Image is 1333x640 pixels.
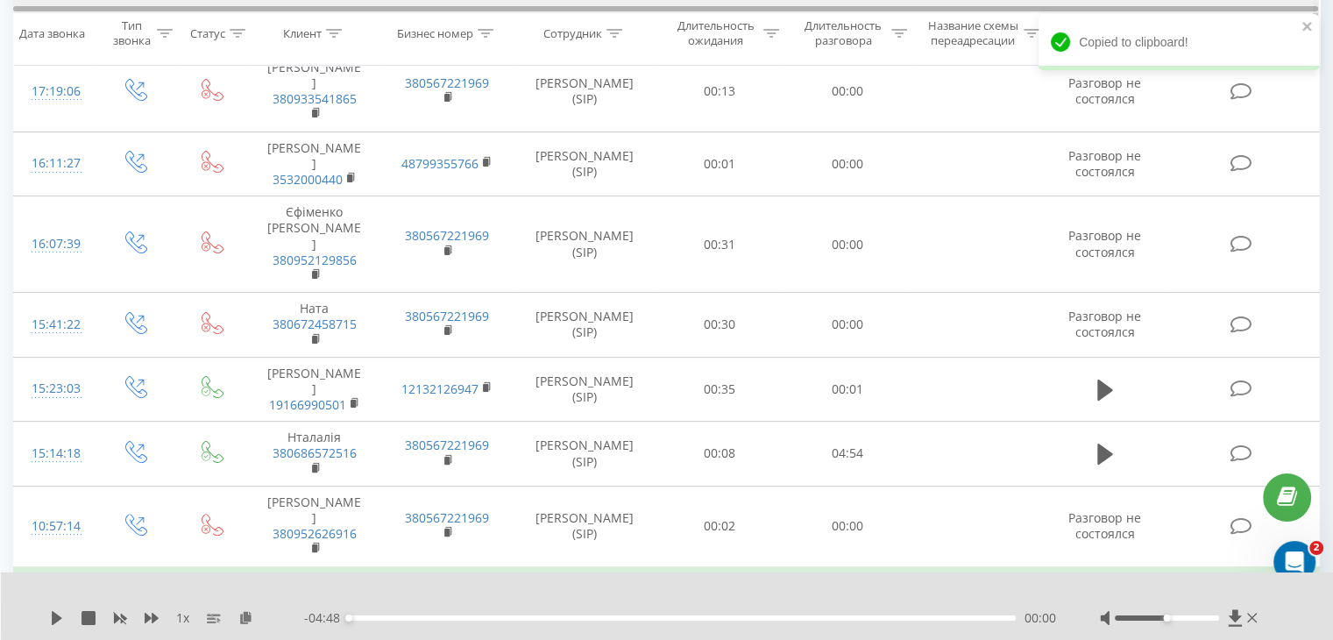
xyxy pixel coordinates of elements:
div: Длительность разговора [799,18,887,48]
div: Copied to clipboard! [1039,14,1319,70]
a: 380567221969 [405,437,489,453]
span: Разговор не состоялся [1068,75,1141,107]
button: close [1301,19,1314,36]
div: Тип звонка [110,18,152,48]
td: 00:00 [783,51,911,132]
td: [PERSON_NAME] (SIP) [514,486,656,566]
div: 16:11:27 [32,146,78,181]
div: 15:23:03 [32,372,78,406]
td: Нталалія [248,422,380,487]
div: Статус [190,25,225,40]
a: 380567221969 [405,308,489,324]
span: Разговор не состоялся [1068,227,1141,260]
td: [PERSON_NAME] [248,132,380,196]
td: Єфіменко [PERSON_NAME] [248,196,380,293]
td: 00:13 [656,51,783,132]
td: 00:01 [656,132,783,196]
a: 3532000440 [273,171,343,188]
iframe: Intercom live chat [1273,541,1315,583]
td: 00:31 [656,196,783,293]
a: 380567221969 [405,227,489,244]
td: Вчера [14,567,1320,602]
div: Дата звонка [19,25,85,40]
td: 00:01 [783,357,911,422]
td: [PERSON_NAME] (SIP) [514,132,656,196]
span: - 04:48 [304,609,349,627]
div: Accessibility label [1163,615,1170,622]
td: 00:02 [656,486,783,566]
td: 00:00 [783,293,911,358]
div: Сотрудник [543,25,602,40]
div: Accessibility label [345,615,352,622]
td: 00:35 [656,357,783,422]
td: [PERSON_NAME] [248,357,380,422]
div: 10:57:14 [32,509,78,544]
span: Разговор не состоялся [1068,147,1141,180]
a: 380933541865 [273,90,357,107]
span: Разговор не состоялся [1068,308,1141,340]
td: [PERSON_NAME] (SIP) [514,51,656,132]
a: 380672458715 [273,316,357,332]
td: [PERSON_NAME] (SIP) [514,293,656,358]
td: [PERSON_NAME] (SIP) [514,422,656,487]
div: 17:19:06 [32,75,78,109]
td: 00:08 [656,422,783,487]
div: 15:14:18 [32,437,78,471]
td: 00:00 [783,196,911,293]
a: 380686572516 [273,444,357,461]
td: 00:00 [783,486,911,566]
div: Клиент [283,25,322,40]
span: 00:00 [1025,609,1056,627]
td: [PERSON_NAME] (SIP) [514,357,656,422]
td: [PERSON_NAME] (SIP) [514,196,656,293]
span: 1 x [176,609,189,627]
td: 00:30 [656,293,783,358]
td: 04:54 [783,422,911,487]
td: [PERSON_NAME] [248,51,380,132]
td: [PERSON_NAME] [248,486,380,566]
a: 380567221969 [405,509,489,526]
td: Ната [248,293,380,358]
div: 15:41:22 [32,308,78,342]
a: 12132126947 [401,380,479,397]
a: 380952626916 [273,525,357,542]
div: Длительность ожидания [672,18,760,48]
span: Разговор не состоялся [1068,509,1141,542]
div: Бизнес номер [397,25,473,40]
td: 00:00 [783,132,911,196]
div: Название схемы переадресации [927,18,1019,48]
a: 19166990501 [269,396,346,413]
a: 48799355766 [401,155,479,172]
a: 380952129856 [273,252,357,268]
span: 2 [1309,541,1323,555]
a: 380567221969 [405,75,489,91]
div: 16:07:39 [32,227,78,261]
